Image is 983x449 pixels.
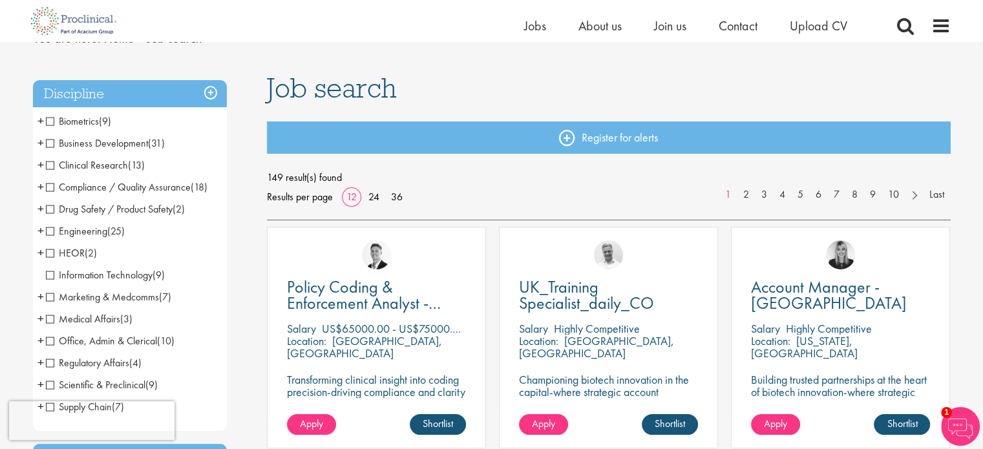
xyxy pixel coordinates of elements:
span: + [37,199,44,218]
span: Compliance / Quality Assurance [46,180,207,194]
span: Engineering [46,224,107,238]
span: Scientific & Preclinical [46,378,158,392]
span: Information Technology [46,268,153,282]
a: Last [923,187,951,202]
span: (9) [153,268,165,282]
span: + [37,331,44,350]
a: 1 [719,187,737,202]
h3: Discipline [33,80,227,108]
a: Joshua Bye [594,240,623,269]
span: Clinical Research [46,158,128,172]
span: Apply [532,417,555,430]
span: + [37,397,44,416]
span: (4) [129,356,142,370]
span: Business Development [46,136,165,150]
span: + [37,287,44,306]
span: + [37,177,44,196]
span: (25) [107,224,125,238]
a: Apply [287,414,336,435]
p: Championing biotech innovation in the capital-where strategic account management meets scientific... [519,373,698,423]
span: (31) [148,136,165,150]
span: Regulatory Affairs [46,356,129,370]
a: Apply [519,414,568,435]
a: Join us [654,17,686,34]
a: Apply [751,414,800,435]
span: Biometrics [46,114,111,128]
a: About us [578,17,622,34]
span: Medical Affairs [46,312,120,326]
span: Marketing & Medcomms [46,290,171,304]
span: Scientific & Preclinical [46,378,145,392]
img: George Watson [362,240,391,269]
span: Engineering [46,224,125,238]
span: + [37,309,44,328]
span: (3) [120,312,132,326]
p: Highly Competitive [554,321,640,336]
a: Upload CV [790,17,847,34]
a: 4 [773,187,792,202]
span: + [37,155,44,174]
span: (9) [145,378,158,392]
span: Salary [287,321,316,336]
span: Salary [519,321,548,336]
span: + [37,243,44,262]
a: Policy Coding & Enforcement Analyst - Remote [287,279,466,311]
span: + [37,353,44,372]
span: Apply [300,417,323,430]
a: 10 [882,187,905,202]
span: + [37,133,44,152]
a: Jobs [524,17,546,34]
span: (13) [128,158,145,172]
span: Apply [764,417,787,430]
a: Shortlist [874,414,930,435]
span: Office, Admin & Clerical [46,334,157,348]
a: 3 [755,187,774,202]
span: Marketing & Medcomms [46,290,159,304]
span: + [37,221,44,240]
p: Transforming clinical insight into coding precision-driving compliance and clarity in healthcare ... [287,373,466,410]
p: [US_STATE], [GEOGRAPHIC_DATA] [751,333,858,360]
span: Regulatory Affairs [46,356,142,370]
span: Clinical Research [46,158,145,172]
span: Location: [751,333,790,348]
span: (2) [85,246,97,260]
p: [GEOGRAPHIC_DATA], [GEOGRAPHIC_DATA] [287,333,442,360]
a: Shortlist [410,414,466,435]
span: (2) [173,202,185,216]
span: Results per page [267,187,333,207]
iframe: reCAPTCHA [9,401,174,440]
span: Office, Admin & Clerical [46,334,174,348]
a: 9 [863,187,882,202]
p: Highly Competitive [786,321,872,336]
img: Chatbot [941,407,980,446]
p: Building trusted partnerships at the heart of biotech innovation-where strategic account manageme... [751,373,930,423]
span: Biometrics [46,114,99,128]
a: Shortlist [642,414,698,435]
a: 36 [386,190,407,204]
img: Janelle Jones [826,240,855,269]
a: 7 [827,187,846,202]
p: US$65000.00 - US$75000.00 per annum [322,321,514,336]
span: Account Manager - [GEOGRAPHIC_DATA] [751,276,907,314]
a: 6 [809,187,828,202]
a: Register for alerts [267,121,951,154]
a: Contact [719,17,757,34]
span: HEOR [46,246,85,260]
a: 8 [845,187,864,202]
span: (7) [112,400,124,413]
span: Business Development [46,136,148,150]
span: 1 [941,407,952,418]
span: UK_Training Specialist_daily_CO [519,276,654,314]
span: (9) [99,114,111,128]
a: 24 [364,190,384,204]
span: (10) [157,334,174,348]
span: Information Technology [46,268,165,282]
span: 149 result(s) found [267,168,951,187]
span: + [37,111,44,131]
